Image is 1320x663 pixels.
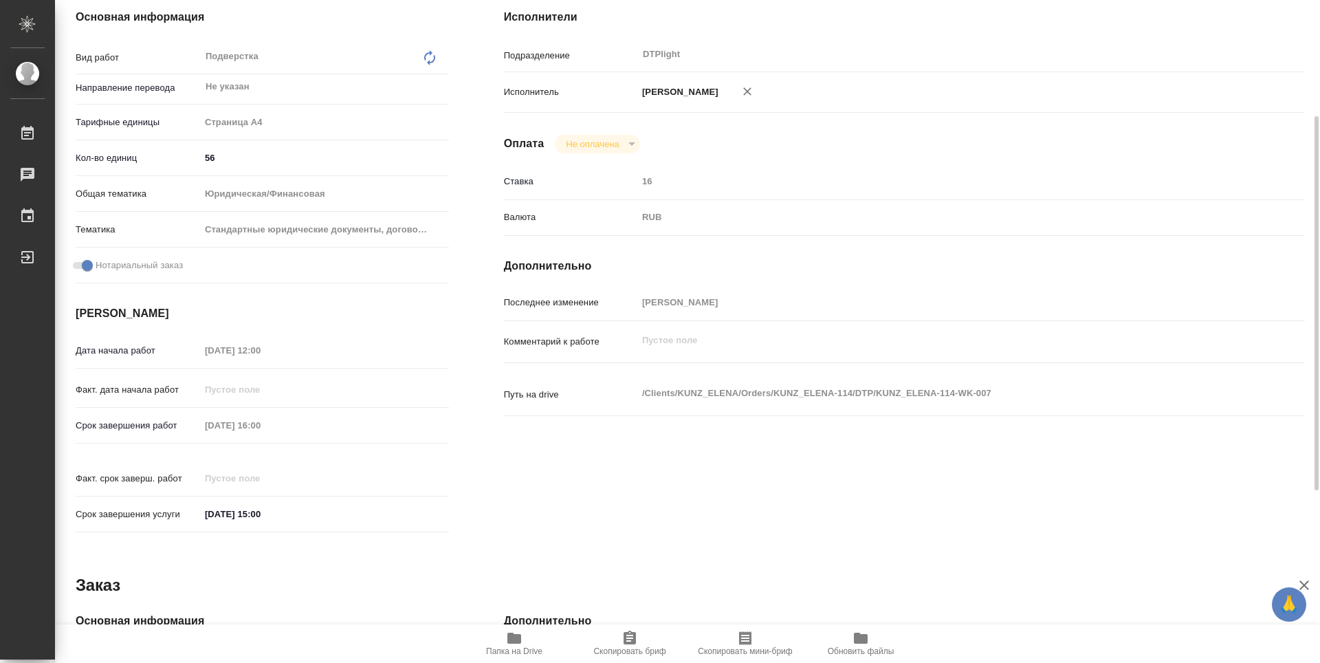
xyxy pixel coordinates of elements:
[637,382,1238,405] textarea: /Clients/KUNZ_ELENA/Orders/KUNZ_ELENA-114/DTP/KUNZ_ELENA-114-WK-007
[562,138,623,150] button: Не оплачена
[698,646,792,656] span: Скопировать мини-бриф
[76,81,200,95] p: Направление перевода
[486,646,542,656] span: Папка на Drive
[200,504,320,524] input: ✎ Введи что-нибудь
[504,335,637,349] p: Комментарий к работе
[504,296,637,309] p: Последнее изменение
[200,340,320,360] input: Пустое поле
[76,187,200,201] p: Общая тематика
[76,383,200,397] p: Факт. дата начала работ
[1272,587,1306,622] button: 🙏
[504,613,1305,629] h4: Дополнительно
[76,613,449,629] h4: Основная информация
[76,574,120,596] h2: Заказ
[76,116,200,129] p: Тарифные единицы
[200,182,449,206] div: Юридическая/Финансовая
[803,624,918,663] button: Обновить файлы
[1277,590,1301,619] span: 🙏
[637,171,1238,191] input: Пустое поле
[504,258,1305,274] h4: Дополнительно
[828,646,894,656] span: Обновить файлы
[593,646,665,656] span: Скопировать бриф
[76,151,200,165] p: Кол-во единиц
[200,218,449,241] div: Стандартные юридические документы, договоры, уставы
[76,508,200,521] p: Срок завершения услуги
[504,9,1305,25] h4: Исполнители
[76,472,200,486] p: Факт. срок заверш. работ
[76,9,449,25] h4: Основная информация
[732,76,762,107] button: Удалить исполнителя
[504,49,637,63] p: Подразделение
[76,344,200,358] p: Дата начала работ
[76,419,200,433] p: Срок завершения работ
[200,468,320,488] input: Пустое поле
[76,223,200,237] p: Тематика
[637,85,718,99] p: [PERSON_NAME]
[637,206,1238,229] div: RUB
[200,415,320,435] input: Пустое поле
[504,135,544,152] h4: Оплата
[504,210,637,224] p: Валюта
[687,624,803,663] button: Скопировать мини-бриф
[76,305,449,322] h4: [PERSON_NAME]
[504,388,637,402] p: Путь на drive
[572,624,687,663] button: Скопировать бриф
[456,624,572,663] button: Папка на Drive
[637,292,1238,312] input: Пустое поле
[96,259,183,272] span: Нотариальный заказ
[76,51,200,65] p: Вид работ
[200,148,449,168] input: ✎ Введи что-нибудь
[200,111,449,134] div: Страница А4
[504,175,637,188] p: Ставка
[504,85,637,99] p: Исполнитель
[200,380,320,400] input: Пустое поле
[555,135,639,153] div: Не оплачена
